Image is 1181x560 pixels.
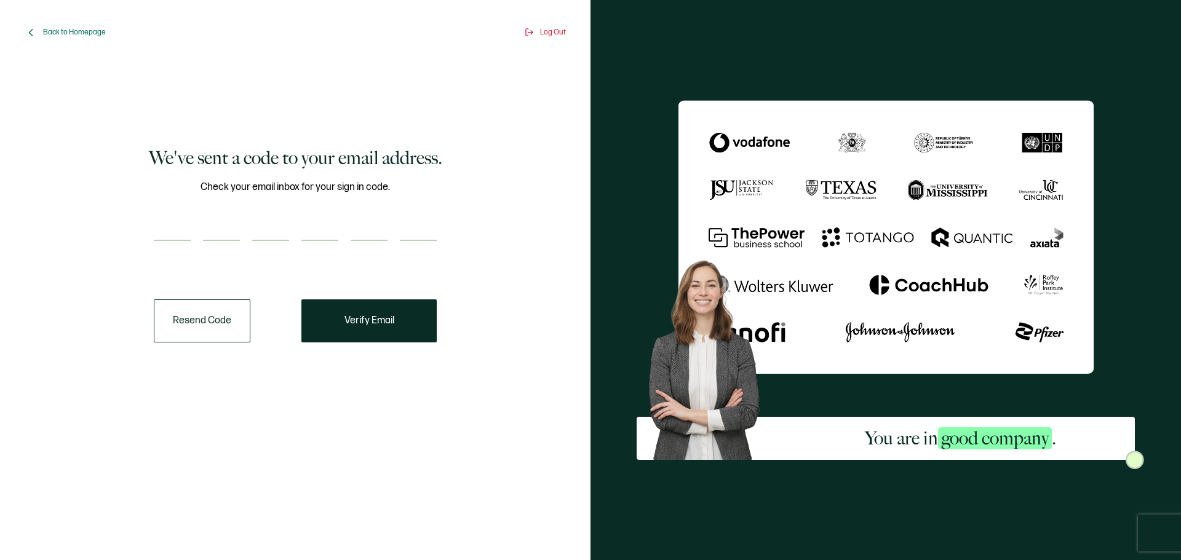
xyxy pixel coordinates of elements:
[637,250,786,460] img: Sertifier Signup - You are in <span class="strong-h">good company</span>. Hero
[865,426,1056,451] h2: You are in .
[938,427,1052,449] span: good company
[1126,451,1144,469] img: Sertifier Signup
[540,28,566,37] span: Log Out
[678,100,1094,374] img: Sertifier We've sent a code to your email address.
[154,299,250,342] button: Resend Code
[43,28,106,37] span: Back to Homepage
[201,179,390,195] span: Check your email inbox for your sign in code.
[149,146,442,170] h1: We've sent a code to your email address.
[301,299,437,342] button: Verify Email
[344,316,394,326] span: Verify Email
